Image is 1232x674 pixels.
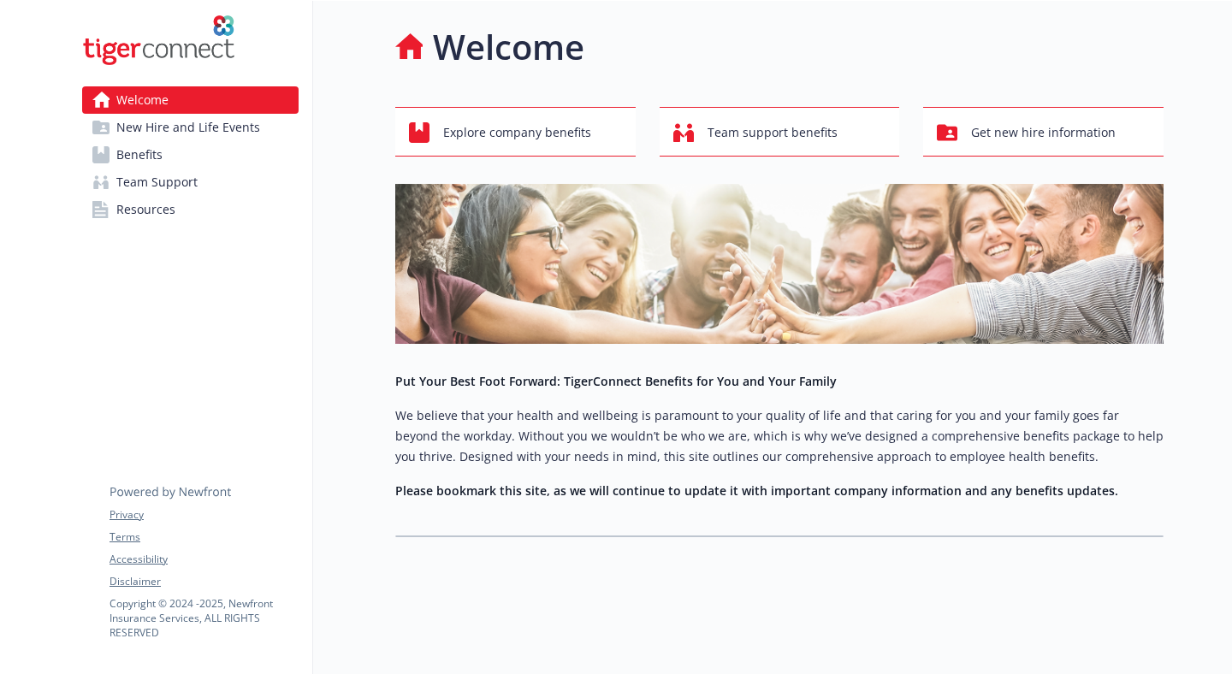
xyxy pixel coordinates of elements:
[110,529,298,545] a: Terms
[971,116,1116,149] span: Get new hire information
[395,482,1118,499] strong: Please bookmark this site, as we will continue to update it with important company information an...
[82,196,299,223] a: Resources
[116,141,163,168] span: Benefits
[660,107,900,157] button: Team support benefits
[110,507,298,523] a: Privacy
[443,116,591,149] span: Explore company benefits
[82,168,299,196] a: Team Support
[395,373,837,389] strong: Put Your Best Foot Forward: TigerConnect Benefits for You and Your Family
[82,114,299,141] a: New Hire and Life Events
[395,405,1164,467] p: We believe that your health and wellbeing is paramount to your quality of life and that caring fo...
[433,21,584,73] h1: Welcome
[110,596,298,640] p: Copyright © 2024 - 2025 , Newfront Insurance Services, ALL RIGHTS RESERVED
[82,141,299,168] a: Benefits
[395,184,1164,344] img: overview page banner
[110,574,298,589] a: Disclaimer
[116,114,260,141] span: New Hire and Life Events
[82,86,299,114] a: Welcome
[116,196,175,223] span: Resources
[923,107,1164,157] button: Get new hire information
[116,168,198,196] span: Team Support
[110,552,298,567] a: Accessibility
[116,86,169,114] span: Welcome
[708,116,838,149] span: Team support benefits
[395,107,636,157] button: Explore company benefits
